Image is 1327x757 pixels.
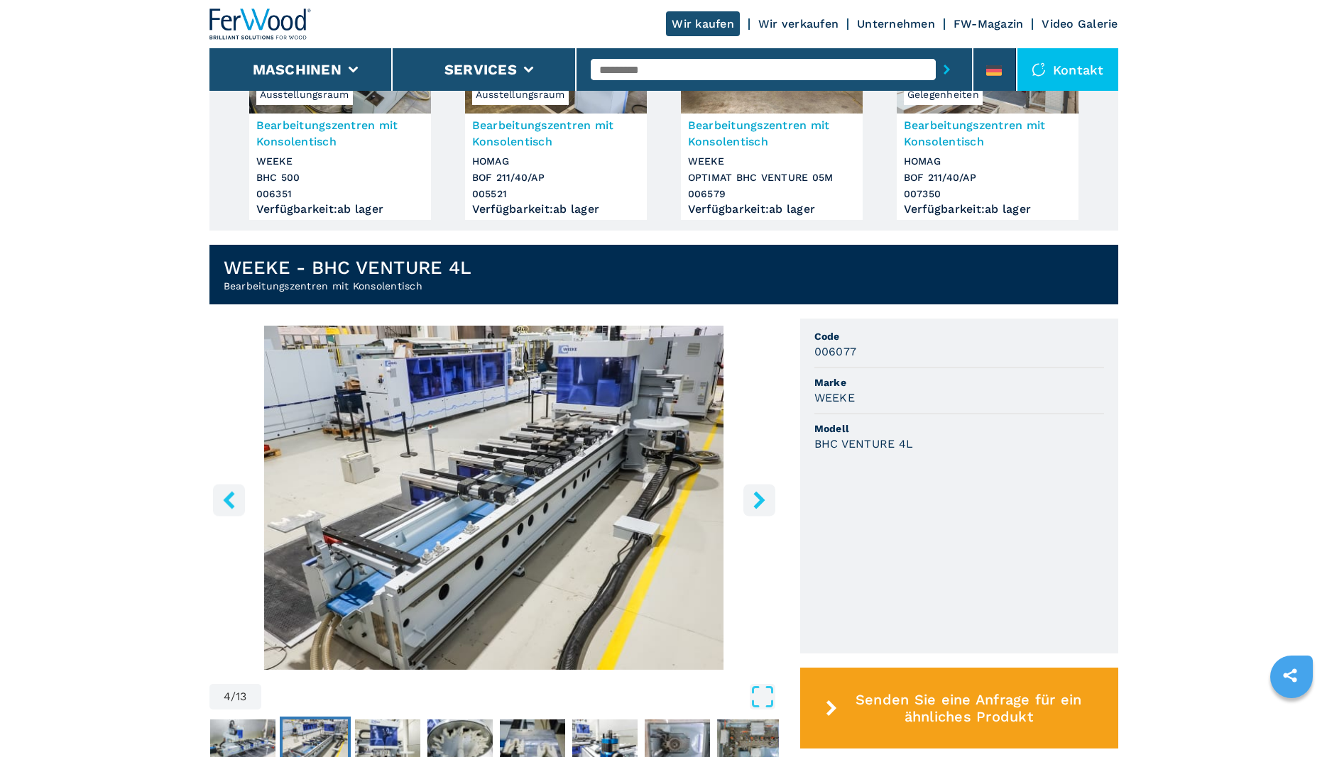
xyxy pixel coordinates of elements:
a: Bearbeitungszentren mit Konsolentisch HOMAG BOF 211/40/APAusstellungsraumSonderangebote005521Bear... [465,7,647,220]
div: Verfügbarkeit : ab lager [256,206,424,213]
span: Ausstellungsraum [256,84,353,105]
h3: Bearbeitungszentren mit Konsolentisch [472,117,640,150]
span: Gelegenheiten [904,84,983,105]
div: Verfügbarkeit : ab lager [904,206,1071,213]
a: Video Galerie [1042,17,1118,31]
h1: WEEKE - BHC VENTURE 4L [224,256,472,279]
span: Senden Sie eine Anfrage für ein ähnliches Produkt [843,691,1094,725]
a: Wir verkaufen [758,17,839,31]
button: right-button [743,484,775,516]
a: Unternehmen [857,17,935,31]
a: Wir kaufen [666,11,740,36]
h3: WEEKE OPTIMAT BHC VENTURE 05M 006579 [688,153,856,202]
h3: WEEKE BHC 500 006351 [256,153,424,202]
span: Marke [814,375,1104,389]
span: / [231,691,236,702]
h3: HOMAG BOF 211/40/AP 007350 [904,153,1071,202]
button: Services [444,61,517,78]
div: Verfügbarkeit : ab lager [688,206,856,213]
button: Maschinen [253,61,342,78]
button: left-button [213,484,245,516]
div: Go to Slide 4 [209,326,779,670]
iframe: Chat [1267,693,1316,746]
div: Kontakt [1017,48,1118,91]
span: Ausstellungsraum [472,84,569,105]
h3: 006077 [814,343,857,360]
img: Kontakt [1032,62,1046,77]
h3: BHC VENTURE 4L [814,436,914,452]
h3: Bearbeitungszentren mit Konsolentisch [688,117,856,150]
h3: Bearbeitungszentren mit Konsolentisch [904,117,1071,150]
h3: HOMAG BOF 211/40/AP 005521 [472,153,640,202]
h3: Bearbeitungszentren mit Konsolentisch [256,117,424,150]
img: Bearbeitungszentren mit Konsolentisch WEEKE BHC VENTURE 4L [209,326,779,670]
a: Bearbeitungszentren mit Konsolentisch WEEKE BHC 500AusstellungsraumGelegenheiten006351Bearbeitung... [249,7,431,220]
span: 13 [236,691,247,702]
button: Open Fullscreen [265,684,775,709]
a: Bearbeitungszentren mit Konsolentisch HOMAG BOF 211/40/APGelegenheiten007350Bearbeitungszentren m... [897,7,1078,220]
img: Ferwood [209,9,312,40]
span: 4 [224,691,231,702]
span: Modell [814,421,1104,436]
a: sharethis [1272,658,1308,693]
a: Bearbeitungszentren mit Konsolentisch WEEKE OPTIMAT BHC VENTURE 05M006579Bearbeitungszentren mit ... [681,7,863,220]
span: Code [814,329,1104,343]
h2: Bearbeitungszentren mit Konsolentisch [224,279,472,293]
a: FW-Magazin [954,17,1024,31]
button: Senden Sie eine Anfrage für ein ähnliches Produkt [800,668,1118,748]
button: submit-button [936,53,958,86]
h3: WEEKE [814,389,855,406]
div: Verfügbarkeit : ab lager [472,206,640,213]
